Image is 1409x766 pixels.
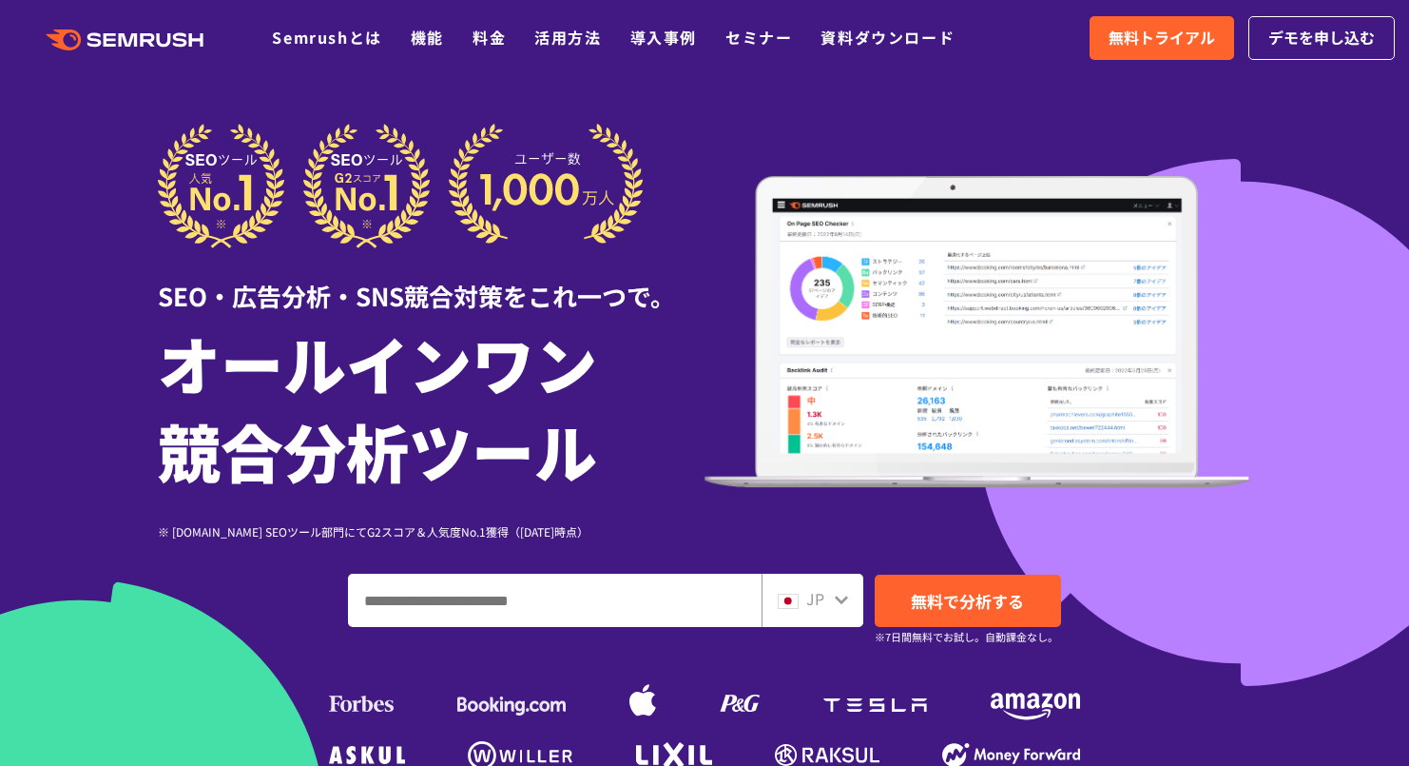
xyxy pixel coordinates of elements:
a: 機能 [411,26,444,49]
a: 活用方法 [534,26,601,49]
h1: オールインワン 競合分析ツール [158,319,704,494]
small: ※7日間無料でお試し。自動課金なし。 [875,628,1058,646]
div: ※ [DOMAIN_NAME] SEOツール部門にてG2スコア＆人気度No.1獲得（[DATE]時点） [158,522,704,540]
span: 無料で分析する [911,589,1024,613]
input: ドメイン、キーワードまたはURLを入力してください [349,575,761,626]
a: セミナー [725,26,792,49]
span: 無料トライアル [1109,26,1215,50]
a: 無料トライアル [1090,16,1234,60]
a: 無料で分析する [875,575,1061,627]
a: Semrushとは [272,26,381,49]
div: SEO・広告分析・SNS競合対策をこれ一つで。 [158,248,704,314]
a: 導入事例 [630,26,697,49]
a: 資料ダウンロード [820,26,955,49]
span: JP [806,587,824,610]
a: 料金 [473,26,506,49]
a: デモを申し込む [1248,16,1395,60]
span: デモを申し込む [1268,26,1375,50]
